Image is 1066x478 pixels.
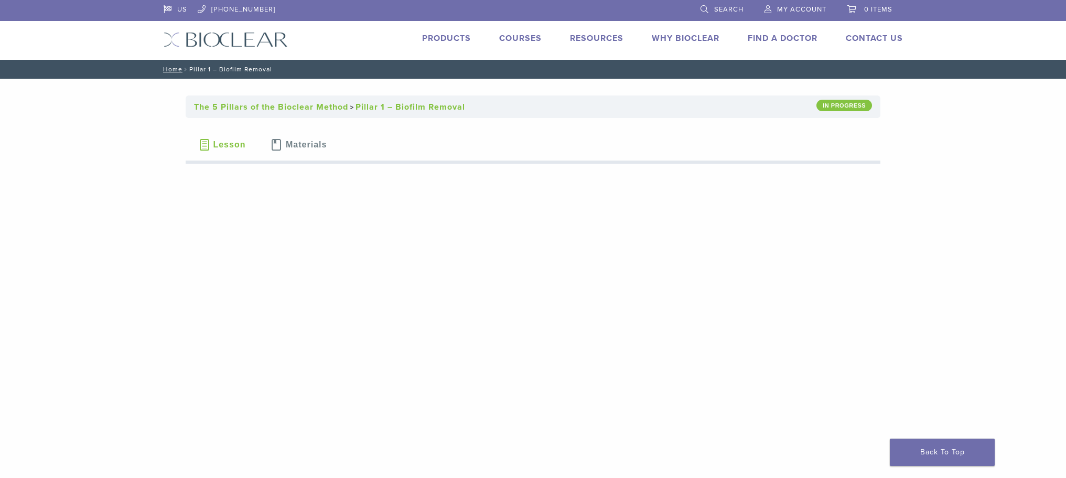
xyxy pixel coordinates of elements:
[160,66,182,73] a: Home
[846,33,903,44] a: Contact Us
[286,141,327,149] span: Materials
[890,439,995,466] a: Back To Top
[816,100,872,111] div: In Progress
[714,5,744,14] span: Search
[652,33,719,44] a: Why Bioclear
[356,102,465,112] a: Pillar 1 – Biofilm Removal
[777,5,826,14] span: My Account
[213,141,245,149] span: Lesson
[164,32,288,47] img: Bioclear
[748,33,817,44] a: Find A Doctor
[570,33,623,44] a: Resources
[182,67,189,72] span: /
[194,102,348,112] a: The 5 Pillars of the Bioclear Method
[156,60,911,79] nav: Pillar 1 – Biofilm Removal
[499,33,542,44] a: Courses
[422,33,471,44] a: Products
[864,5,892,14] span: 0 items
